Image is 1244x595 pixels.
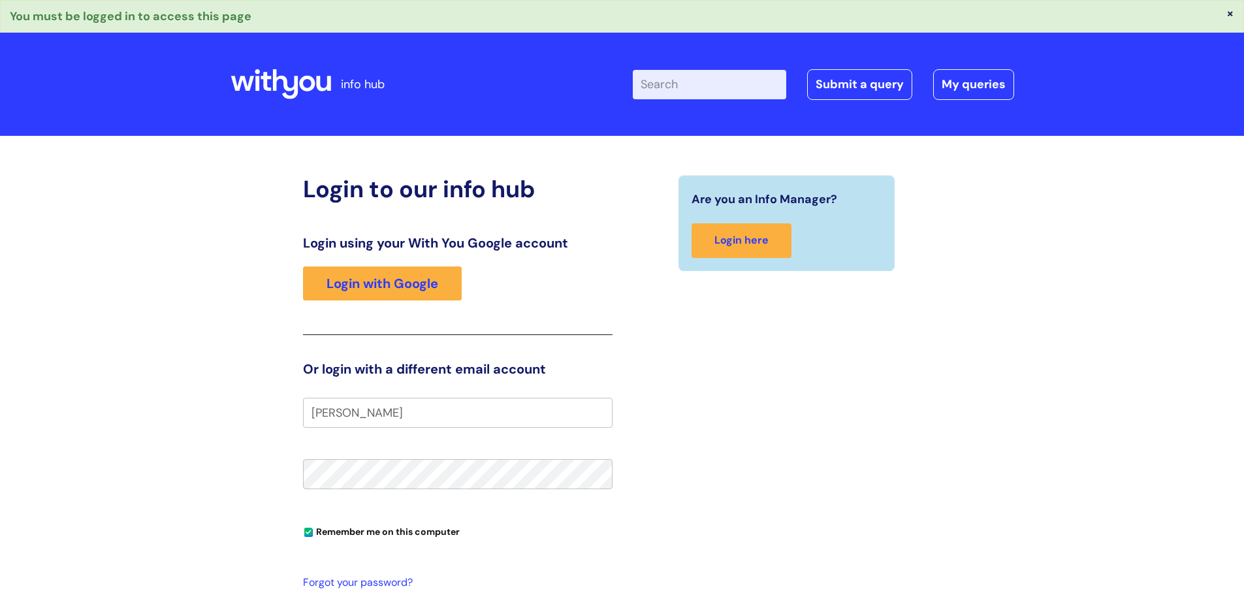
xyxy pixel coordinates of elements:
[1226,7,1234,19] button: ×
[303,235,613,251] h3: Login using your With You Google account
[692,223,791,258] a: Login here
[303,521,613,541] div: You can uncheck this option if you're logging in from a shared device
[303,523,460,538] label: Remember me on this computer
[303,361,613,377] h3: Or login with a different email account
[303,398,613,428] input: Your e-mail address
[303,266,462,300] a: Login with Google
[303,175,613,203] h2: Login to our info hub
[341,74,385,95] p: info hub
[692,189,837,210] span: Are you an Info Manager?
[807,69,912,99] a: Submit a query
[303,573,606,592] a: Forgot your password?
[633,70,786,99] input: Search
[933,69,1014,99] a: My queries
[304,528,313,537] input: Remember me on this computer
